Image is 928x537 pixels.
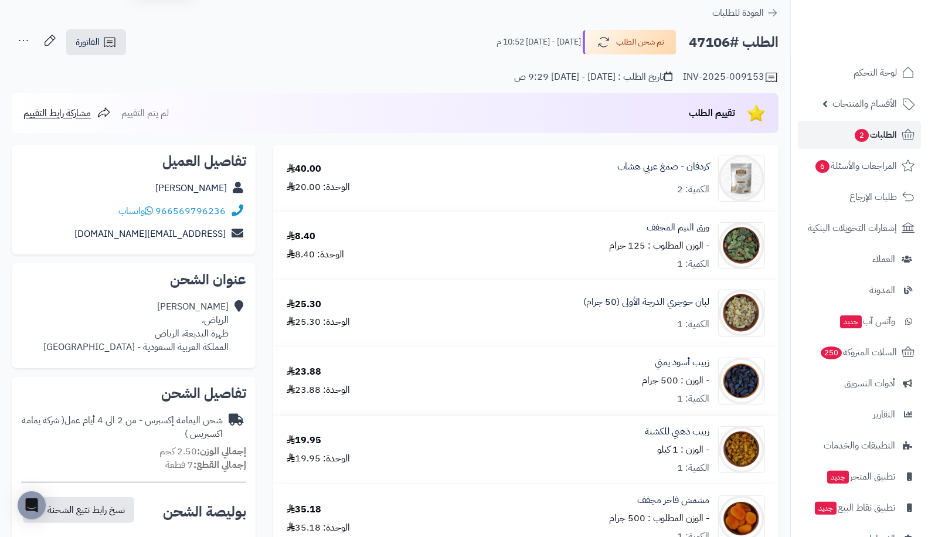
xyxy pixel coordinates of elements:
span: 6 [815,160,830,173]
strong: إجمالي القطع: [193,458,246,472]
span: جديد [827,471,849,484]
div: الكمية: 1 [677,392,709,406]
a: الفاتورة [66,29,126,55]
div: شحن اليمامة إكسبرس - من 2 الى 4 أيام عمل [21,414,223,441]
span: إشعارات التحويلات البنكية [808,220,897,236]
a: زبيب ذهبي للكشنة [645,425,709,439]
div: الوحدة: 35.18 [287,521,350,535]
small: 7 قطعة [165,458,246,472]
span: تطبيق المتجر [826,468,895,485]
a: وآتس آبجديد [798,307,921,335]
div: الوحدة: 23.88 [287,383,350,397]
div: Open Intercom Messenger [18,491,46,519]
img: 1691852733-Raisin,%20Yamani%20Black-90x90.jpg [719,358,764,405]
a: العودة للطلبات [712,6,779,20]
div: 8.40 [287,230,315,243]
a: ورق النيم المجفف [647,221,709,234]
h2: تفاصيل العميل [21,154,246,168]
span: ( شركة يمامة اكسبريس ) [22,413,223,441]
small: [DATE] - [DATE] 10:52 م [497,36,581,48]
div: الكمية: 1 [677,318,709,331]
a: أدوات التسويق [798,369,921,397]
img: 1660144666-Neem%20Leaves-90x90.jpg [719,222,764,269]
div: تاريخ الطلب : [DATE] - [DATE] 9:29 ص [514,70,672,84]
span: وآتس آب [839,313,895,329]
img: logo-2.png [848,9,917,33]
a: كردفان - صمغ عربي هشاب [617,160,709,174]
span: العودة للطلبات [712,6,764,20]
a: العملاء [798,245,921,273]
a: مشاركة رابط التقييم [23,106,111,120]
span: لوحة التحكم [854,64,897,81]
strong: إجمالي الوزن: [197,444,246,458]
span: نسخ رابط تتبع الشحنة [47,503,125,517]
span: التقارير [873,406,895,423]
span: تطبيق نقاط البيع [814,499,895,516]
span: الأقسام والمنتجات [832,96,897,112]
span: لم يتم التقييم [121,106,169,120]
a: 966569796236 [155,204,226,218]
span: جديد [815,502,837,515]
a: التقارير [798,400,921,429]
a: لبان حوجري الدرجة الأولى (50 جرام) [583,295,709,309]
span: أدوات التسويق [844,375,895,392]
small: - الوزن المطلوب : 500 جرام [609,511,709,525]
span: مشاركة رابط التقييم [23,106,91,120]
div: الكمية: 2 [677,183,709,196]
a: إشعارات التحويلات البنكية [798,214,921,242]
button: تم شحن الطلب [583,30,677,55]
span: العملاء [872,251,895,267]
div: 19.95 [287,434,321,447]
button: نسخ رابط تتبع الشحنة [23,497,134,523]
span: 2 [855,129,869,142]
span: المدونة [869,282,895,298]
small: - الوزن : 500 جرام [642,373,709,388]
h2: تفاصيل الشحن [21,386,246,400]
a: تطبيق المتجرجديد [798,463,921,491]
span: الفاتورة [76,35,100,49]
h2: الطلب #47106 [689,30,779,55]
div: الوحدة: 25.30 [287,315,350,329]
span: المراجعات والأسئلة [814,158,897,174]
a: [EMAIL_ADDRESS][DOMAIN_NAME] [74,227,226,241]
small: 2.50 كجم [159,444,246,458]
a: المدونة [798,276,921,304]
div: 23.88 [287,365,321,379]
span: جديد [840,315,862,328]
span: السلات المتروكة [820,344,897,361]
span: التطبيقات والخدمات [824,437,895,454]
a: المراجعات والأسئلة6 [798,152,921,180]
a: زبيب أسود يمني [655,356,709,369]
span: تقييم الطلب [689,106,735,120]
h2: عنوان الشحن [21,273,246,287]
a: تطبيق نقاط البيعجديد [798,494,921,522]
div: [PERSON_NAME] الرياض، ظهرة البديعة، الرياض المملكة العربية السعودية - [GEOGRAPHIC_DATA] [43,300,229,354]
a: واتساب [118,204,153,218]
div: 35.18 [287,503,321,516]
div: الوحدة: 8.40 [287,248,344,261]
div: الكمية: 1 [677,257,709,271]
small: - الوزن : 1 كيلو [657,443,709,457]
a: [PERSON_NAME] [155,181,227,195]
div: الكمية: 1 [677,461,709,475]
a: الطلبات2 [798,121,921,149]
div: INV-2025-009153 [683,70,779,84]
div: 40.00 [287,162,321,176]
span: 250 [821,346,842,359]
div: الوحدة: 19.95 [287,452,350,465]
a: السلات المتروكة250 [798,338,921,366]
span: الطلبات [854,127,897,143]
div: 25.30 [287,298,321,311]
a: مشمش فاخر مجفف [637,494,709,507]
a: التطبيقات والخدمات [798,431,921,460]
h2: بوليصة الشحن [163,505,246,519]
a: لوحة التحكم [798,59,921,87]
img: 1677341865-Frankincense,%20Hojari,%20Grade%20A-90x90.jpg [719,290,764,337]
img: karpro1-90x90.jpg [719,155,764,202]
img: 1692248752-Raisin,%20Indian%20Gold-90x90.jpg [719,426,764,473]
a: طلبات الإرجاع [798,183,921,211]
div: الوحدة: 20.00 [287,181,350,194]
span: طلبات الإرجاع [849,189,897,205]
small: - الوزن المطلوب : 125 جرام [609,239,709,253]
